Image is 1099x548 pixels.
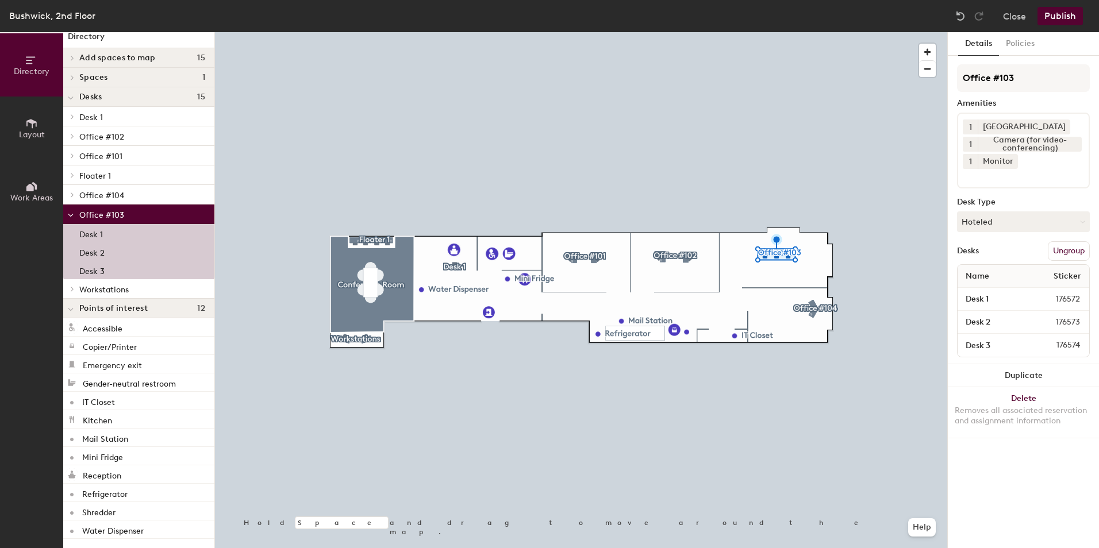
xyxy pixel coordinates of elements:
[960,337,1029,353] input: Unnamed desk
[79,226,103,240] p: Desk 1
[79,132,124,142] span: Office #102
[19,130,45,140] span: Layout
[83,357,142,371] p: Emergency exit
[79,191,124,200] span: Office #104
[83,339,137,352] p: Copier/Printer
[10,193,53,203] span: Work Areas
[82,523,144,536] p: Water Dispenser
[969,156,972,168] span: 1
[79,113,103,122] span: Desk 1
[960,291,1028,307] input: Unnamed desk
[960,314,1028,330] input: Unnamed desk
[978,137,1082,152] div: Camera (for video-conferencing)
[197,304,205,313] span: 12
[963,137,978,152] button: 1
[82,504,116,518] p: Shredder
[1048,241,1090,261] button: Ungroup
[955,406,1092,426] div: Removes all associated reservation and assignment information
[957,99,1090,108] div: Amenities
[83,321,122,334] p: Accessible
[83,376,176,389] p: Gender-neutral restroom
[957,198,1090,207] div: Desk Type
[1048,266,1087,287] span: Sticker
[963,154,978,169] button: 1
[908,518,936,537] button: Help
[82,431,128,444] p: Mail Station
[83,468,121,481] p: Reception
[82,449,123,462] p: Mini Fridge
[9,9,95,23] div: Bushwick, 2nd Floor
[969,138,972,150] span: 1
[82,486,128,499] p: Refrigerator
[79,263,105,276] p: Desk 3
[79,171,111,181] span: Floater 1
[14,67,49,76] span: Directory
[957,211,1090,232] button: Hoteled
[1028,293,1087,306] span: 176572
[1029,339,1087,352] span: 176574
[79,285,129,295] span: Workstations
[958,32,999,56] button: Details
[955,10,966,22] img: Undo
[63,30,214,48] h1: Directory
[82,394,115,407] p: IT Closet
[197,92,205,102] span: 15
[948,364,1099,387] button: Duplicate
[969,121,972,133] span: 1
[202,73,205,82] span: 1
[948,387,1099,438] button: DeleteRemoves all associated reservation and assignment information
[978,119,1070,134] div: [GEOGRAPHIC_DATA]
[79,304,148,313] span: Points of interest
[83,412,112,426] p: Kitchen
[963,119,978,134] button: 1
[1028,316,1087,329] span: 176573
[79,53,156,63] span: Add spaces to map
[978,154,1018,169] div: Monitor
[79,92,102,102] span: Desks
[197,53,205,63] span: 15
[79,245,105,258] p: Desk 2
[973,10,985,22] img: Redo
[999,32,1042,56] button: Policies
[79,152,122,161] span: Office #101
[1003,7,1026,25] button: Close
[79,210,124,220] span: Office #103
[960,266,995,287] span: Name
[957,246,979,256] div: Desks
[1037,7,1083,25] button: Publish
[79,73,108,82] span: Spaces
